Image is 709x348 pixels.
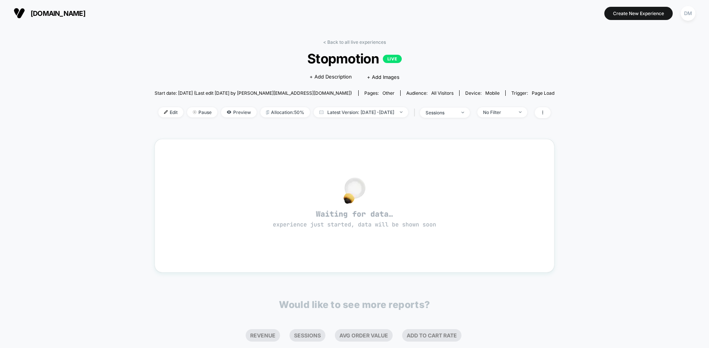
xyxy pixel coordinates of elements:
div: sessions [426,110,456,115]
img: end [193,110,197,114]
span: Waiting for data… [168,209,541,229]
li: Avg Order Value [335,329,393,342]
div: Audience: [406,90,454,96]
span: [DOMAIN_NAME] [31,9,85,17]
button: [DOMAIN_NAME] [11,7,88,19]
span: Allocation: 50% [260,107,310,117]
li: Sessions [289,329,325,342]
span: Stopmotion [175,51,535,66]
button: Create New Experience [604,7,673,20]
span: + Add Description [310,73,352,81]
button: DM [678,6,698,21]
span: All Visitors [431,90,454,96]
div: Pages: [364,90,395,96]
li: Revenue [246,329,280,342]
img: no_data [344,177,365,204]
span: Pause [187,107,217,117]
div: No Filter [483,109,513,115]
div: Trigger: [511,90,554,96]
img: end [400,111,402,113]
li: Add To Cart Rate [402,329,461,342]
a: < Back to all live experiences [323,39,386,45]
span: | [412,107,420,118]
span: Start date: [DATE] (Last edit [DATE] by [PERSON_NAME][EMAIL_ADDRESS][DOMAIN_NAME]) [155,90,352,96]
span: Preview [221,107,257,117]
img: Visually logo [14,8,25,19]
span: Latest Version: [DATE] - [DATE] [314,107,408,117]
span: + Add Images [367,74,399,80]
span: other [382,90,395,96]
span: mobile [485,90,500,96]
span: Edit [158,107,183,117]
span: experience just started, data will be shown soon [273,221,436,228]
span: Page Load [532,90,554,96]
img: edit [164,110,168,114]
img: end [519,111,522,113]
img: calendar [319,110,324,114]
p: LIVE [383,55,402,63]
div: DM [681,6,695,21]
span: Device: [459,90,505,96]
img: end [461,112,464,113]
img: rebalance [266,110,269,114]
p: Would like to see more reports? [279,299,430,310]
